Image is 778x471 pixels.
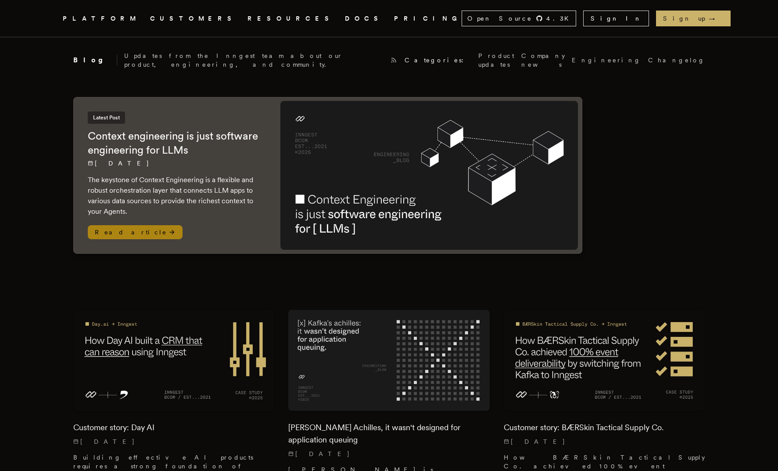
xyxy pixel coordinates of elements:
a: CUSTOMERS [150,13,237,24]
span: Open Source [467,14,532,23]
a: Engineering [572,56,641,65]
button: PLATFORM [63,13,140,24]
h2: Customer story: BÆRSkin Tactical Supply Co. [504,421,705,434]
a: Changelog [648,56,705,65]
p: [DATE] [288,449,490,458]
span: Categories: [405,56,471,65]
button: RESOURCES [247,13,334,24]
a: Sign In [583,11,649,26]
span: 4.3 K [546,14,574,23]
a: DOCS [345,13,384,24]
span: Latest Post [88,111,125,124]
h2: [PERSON_NAME] Achilles, it wasn't designed for application queuing [288,421,490,446]
a: PRICING [394,13,462,24]
a: Company news [521,51,565,69]
img: Featured image for Customer story: BÆRSkin Tactical Supply Co. blog post [504,310,705,410]
a: Latest PostContext engineering is just software engineering for LLMs[DATE] The keystone of Contex... [73,97,582,254]
p: [DATE] [73,437,275,446]
span: Read article [88,225,183,239]
img: Featured image for Context engineering is just software engineering for LLMs blog post [280,101,578,250]
h2: Blog [73,55,117,65]
span: → [709,14,724,23]
h2: Customer story: Day AI [73,421,275,434]
a: Sign up [656,11,731,26]
img: Featured image for Kafka's Achilles, it wasn't designed for application queuing blog post [288,310,490,410]
h2: Context engineering is just software engineering for LLMs [88,129,263,157]
p: Updates from the Inngest team about our product, engineering, and community. [124,51,384,69]
a: Product updates [478,51,514,69]
p: [DATE] [88,159,263,168]
img: Featured image for Customer story: Day AI blog post [73,310,275,410]
p: [DATE] [504,437,705,446]
p: The keystone of Context Engineering is a flexible and robust orchestration layer that connects LL... [88,175,263,217]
